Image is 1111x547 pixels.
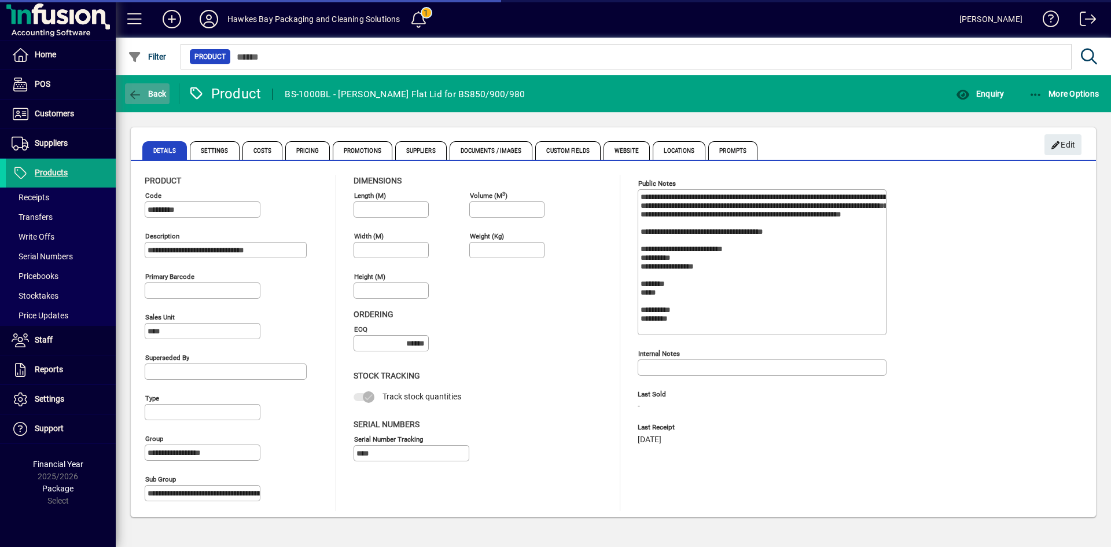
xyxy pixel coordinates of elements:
[35,365,63,374] span: Reports
[1026,83,1102,104] button: More Options
[354,310,393,319] span: Ordering
[6,414,116,443] a: Support
[638,391,811,398] span: Last Sold
[142,141,187,160] span: Details
[354,192,386,200] mat-label: Length (m)
[12,212,53,222] span: Transfers
[190,9,227,30] button: Profile
[6,326,116,355] a: Staff
[382,392,461,401] span: Track stock quantities
[6,100,116,129] a: Customers
[6,286,116,306] a: Stocktakes
[1044,134,1081,155] button: Edit
[35,109,74,118] span: Customers
[12,311,68,320] span: Price Updates
[125,83,170,104] button: Back
[1029,89,1099,98] span: More Options
[6,70,116,99] a: POS
[354,325,367,333] mat-label: EOQ
[470,232,504,240] mat-label: Weight (Kg)
[35,394,64,403] span: Settings
[953,83,1007,104] button: Enquiry
[395,141,447,160] span: Suppliers
[153,9,190,30] button: Add
[12,271,58,281] span: Pricebooks
[638,350,680,358] mat-label: Internal Notes
[1071,2,1097,40] a: Logout
[35,138,68,148] span: Suppliers
[145,394,159,402] mat-label: Type
[35,50,56,59] span: Home
[285,141,330,160] span: Pricing
[6,129,116,158] a: Suppliers
[188,85,262,103] div: Product
[6,355,116,384] a: Reports
[190,141,240,160] span: Settings
[6,41,116,69] a: Home
[35,79,50,89] span: POS
[6,188,116,207] a: Receipts
[653,141,705,160] span: Locations
[6,266,116,286] a: Pricebooks
[6,247,116,266] a: Serial Numbers
[604,141,650,160] span: Website
[145,475,176,483] mat-label: Sub group
[125,46,170,67] button: Filter
[354,435,423,443] mat-label: Serial Number tracking
[145,354,189,362] mat-label: Superseded by
[33,460,83,469] span: Financial Year
[1051,135,1076,155] span: Edit
[450,141,533,160] span: Documents / Images
[6,306,116,325] a: Price Updates
[145,435,163,443] mat-label: Group
[145,313,175,321] mat-label: Sales unit
[354,232,384,240] mat-label: Width (m)
[333,141,392,160] span: Promotions
[956,89,1004,98] span: Enquiry
[227,10,400,28] div: Hawkes Bay Packaging and Cleaning Solutions
[638,179,676,188] mat-label: Public Notes
[128,89,167,98] span: Back
[145,232,179,240] mat-label: Description
[12,252,73,261] span: Serial Numbers
[35,335,53,344] span: Staff
[145,176,181,185] span: Product
[638,402,640,411] span: -
[535,141,600,160] span: Custom Fields
[285,85,525,104] div: BS-1000BL - [PERSON_NAME] Flat Lid for BS850/900/980
[12,291,58,300] span: Stocktakes
[959,10,1022,28] div: [PERSON_NAME]
[502,190,505,196] sup: 3
[6,227,116,247] a: Write Offs
[12,193,49,202] span: Receipts
[6,207,116,227] a: Transfers
[1034,2,1060,40] a: Knowledge Base
[354,420,420,429] span: Serial Numbers
[6,385,116,414] a: Settings
[116,83,179,104] app-page-header-button: Back
[638,435,661,445] span: [DATE]
[638,424,811,431] span: Last Receipt
[128,52,167,61] span: Filter
[354,371,420,380] span: Stock Tracking
[194,51,226,63] span: Product
[242,141,283,160] span: Costs
[354,176,402,185] span: Dimensions
[35,424,64,433] span: Support
[145,192,161,200] mat-label: Code
[470,192,507,200] mat-label: Volume (m )
[708,141,757,160] span: Prompts
[35,168,68,177] span: Products
[12,232,54,241] span: Write Offs
[42,484,73,493] span: Package
[145,273,194,281] mat-label: Primary barcode
[354,273,385,281] mat-label: Height (m)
